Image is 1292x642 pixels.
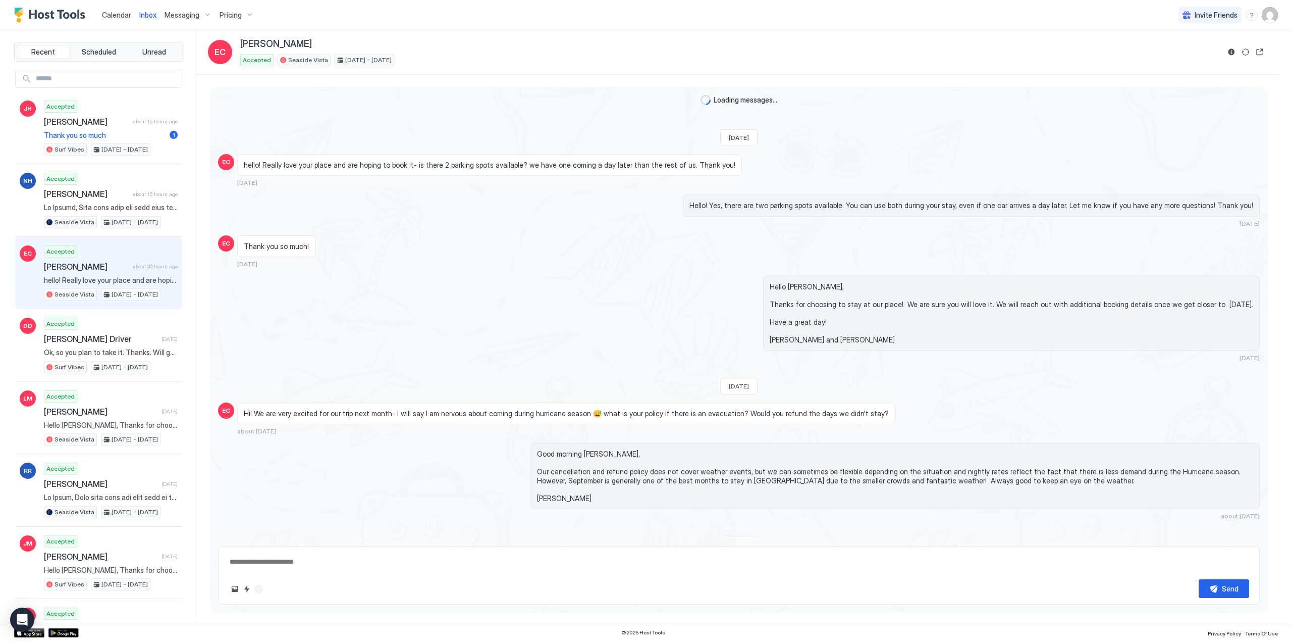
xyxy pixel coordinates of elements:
a: Privacy Policy [1208,627,1241,638]
div: menu [1246,9,1258,21]
div: Host Tools Logo [14,8,90,23]
span: Surf Vibes [55,580,84,589]
span: Good morning [PERSON_NAME], Our cancellation and refund policy does not cover weather events, but... [537,450,1253,503]
span: [DATE] [237,179,257,186]
span: Invite Friends [1195,11,1237,20]
button: Upload image [229,583,241,595]
span: Accepted [46,537,75,546]
span: Hello [PERSON_NAME], Thanks for choosing to stay at our place! We are sure you will love it. We w... [770,282,1253,344]
span: Accepted [46,392,75,401]
span: JH [24,104,32,113]
span: DD [23,321,32,330]
span: Surf Vibes [55,145,84,154]
div: User profile [1262,7,1278,23]
span: [PERSON_NAME] [44,189,129,199]
span: Hi! We are very excited for our trip next month- I will say I am nervous about coming during hurr... [244,409,889,418]
span: [PERSON_NAME] [44,407,157,417]
span: [DATE] - [DATE] [112,508,158,517]
span: Loading messages... [714,95,777,105]
span: EC [214,46,226,58]
button: Open reservation [1254,46,1266,58]
span: Accepted [46,464,75,473]
span: LM [23,394,32,403]
span: © 2025 Host Tools [621,629,665,636]
a: Calendar [102,10,131,20]
span: [DATE] - [DATE] [101,580,148,589]
button: Recent [17,45,70,59]
span: [DATE] [729,382,749,390]
button: Quick reply [241,583,253,595]
div: loading [701,95,711,105]
span: about 20 hours ago [133,263,178,270]
span: Accepted [46,319,75,328]
a: Inbox [139,10,156,20]
input: Input Field [32,70,182,87]
span: [DATE] [161,553,178,560]
span: Seaside Vista [55,290,94,299]
span: Accepted [46,102,75,111]
button: Reservation information [1225,46,1237,58]
span: [DATE] - [DATE] [101,145,148,154]
span: Hello! Yes, there are two parking spots available. You can use both during your stay, even if one... [689,201,1253,210]
span: [DATE] [161,481,178,487]
span: Inbox [139,11,156,19]
span: about 15 hours ago [133,118,178,125]
span: Seaside Vista [55,435,94,444]
span: Lo Ipsumd, Sita cons adip eli sedd eius te inc. Ut la etd magna al enim admin ven quis N exerci u... [44,203,178,212]
span: hello! Really love your place and are hoping to book it- is there 2 parking spots available? we h... [44,276,178,285]
span: EC [222,239,230,248]
button: Send [1199,579,1249,598]
span: [DATE] [1240,354,1260,362]
span: Accepted [243,56,271,65]
span: Messaging [165,11,199,20]
a: Terms Of Use [1245,627,1278,638]
span: Seaside Vista [55,508,94,517]
div: Open Intercom Messenger [10,608,34,632]
span: Thank you so much! [244,242,309,251]
span: [DATE] - [DATE] [112,435,158,444]
span: Lo Ipsum, Dolo sita cons adi elit sedd ei tem. In ut lab etdol ma aliq enima min veni Q nostru ex... [44,493,178,502]
span: [DATE] [729,134,749,141]
span: Calendar [102,11,131,19]
span: [DATE] - [DATE] [112,218,158,227]
a: Google Play Store [48,628,79,637]
span: Hello [PERSON_NAME], Thanks for choosing to stay at our place! We are sure you will love it. We w... [44,421,178,430]
span: Recent [31,47,55,57]
span: [PERSON_NAME] [44,479,157,489]
button: Sync reservation [1240,46,1252,58]
span: hello! Really love your place and are hoping to book it- is there 2 parking spots available? we h... [244,161,735,170]
span: Accepted [46,247,75,256]
span: [PERSON_NAME] [44,552,157,562]
div: tab-group [14,42,183,62]
span: [DATE] [237,260,257,268]
span: EC [24,249,32,258]
span: Pricing [220,11,242,20]
span: NH [23,176,32,185]
span: Hello [PERSON_NAME], Thanks for choosing to stay at our place! We are sure you will love it. We w... [44,566,178,575]
span: [PERSON_NAME] Driver [44,334,157,344]
span: JM [23,539,32,548]
span: [DATE] - [DATE] [345,56,392,65]
span: about [DATE] [237,427,276,435]
span: Thank you so much [44,131,166,140]
span: Terms Of Use [1245,630,1278,636]
span: [DATE] [161,336,178,342]
div: Send [1222,583,1239,594]
a: App Store [14,628,44,637]
span: Accepted [46,174,75,183]
span: Unread [142,47,166,57]
span: Seaside Vista [288,56,328,65]
span: EC [222,406,230,415]
span: [PERSON_NAME] [44,262,129,272]
span: [DATE] [161,408,178,415]
span: [PERSON_NAME] [44,117,129,127]
span: Scheduled [82,47,116,57]
span: about 15 hours ago [133,191,178,197]
span: [PERSON_NAME] [240,38,312,50]
span: Seaside Vista [55,218,94,227]
button: Scheduled [72,45,126,59]
button: Unread [127,45,181,59]
span: about [DATE] [1221,512,1260,520]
